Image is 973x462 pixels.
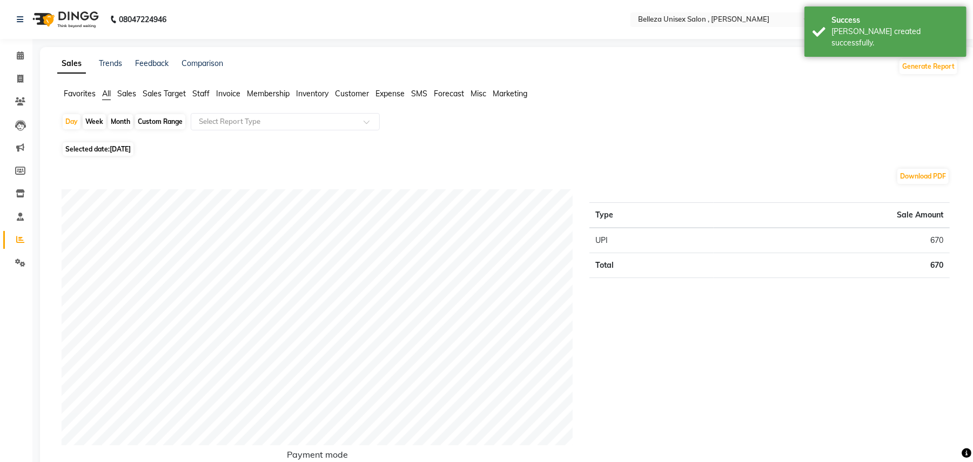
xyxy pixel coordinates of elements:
[714,228,950,253] td: 670
[119,4,166,35] b: 08047224946
[57,54,86,74] a: Sales
[375,89,405,98] span: Expense
[589,228,714,253] td: UPI
[110,145,131,153] span: [DATE]
[63,114,80,129] div: Day
[434,89,464,98] span: Forecast
[589,253,714,278] td: Total
[714,203,950,228] th: Sale Amount
[897,169,949,184] button: Download PDF
[63,142,133,156] span: Selected date:
[192,89,210,98] span: Staff
[28,4,102,35] img: logo
[108,114,133,129] div: Month
[831,15,958,26] div: Success
[589,203,714,228] th: Type
[335,89,369,98] span: Customer
[216,89,240,98] span: Invoice
[411,89,427,98] span: SMS
[117,89,136,98] span: Sales
[182,58,223,68] a: Comparison
[143,89,186,98] span: Sales Target
[99,58,122,68] a: Trends
[135,114,185,129] div: Custom Range
[471,89,486,98] span: Misc
[900,59,957,74] button: Generate Report
[83,114,106,129] div: Week
[102,89,111,98] span: All
[135,58,169,68] a: Feedback
[831,26,958,49] div: Bill created successfully.
[714,253,950,278] td: 670
[247,89,290,98] span: Membership
[64,89,96,98] span: Favorites
[493,89,527,98] span: Marketing
[296,89,328,98] span: Inventory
